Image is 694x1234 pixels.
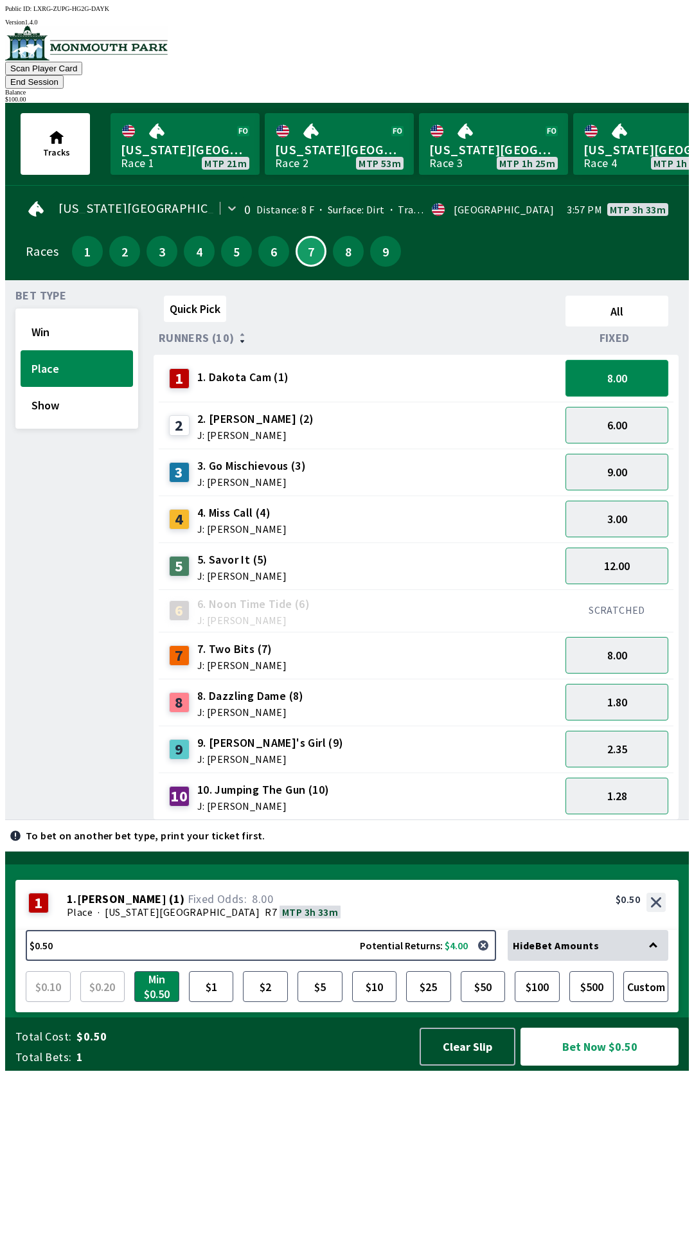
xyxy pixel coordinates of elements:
span: Win [31,325,122,339]
span: 9.00 [607,465,627,479]
div: 4 [169,509,190,530]
button: Tracks [21,113,90,175]
span: J: [PERSON_NAME] [197,571,287,581]
span: 1 [75,247,100,256]
span: Distance: 8 F [256,203,314,216]
span: 1. Dakota Cam (1) [197,369,289,386]
span: 3. Go Mischievous (3) [197,458,306,474]
span: 6.00 [607,418,627,433]
span: 5 [224,247,249,256]
span: 4 [187,247,211,256]
div: Fixed [560,332,673,344]
img: venue logo [5,26,168,60]
span: LXRG-ZUPG-HG2G-DAYK [33,5,109,12]
span: $10 [355,974,394,999]
button: 5 [221,236,252,267]
span: MTP 3h 33m [282,906,338,918]
button: 6 [258,236,289,267]
span: J: [PERSON_NAME] [197,524,287,534]
a: [US_STATE][GEOGRAPHIC_DATA]Race 3MTP 1h 25m [419,113,568,175]
span: J: [PERSON_NAME] [197,430,314,440]
button: 7 [296,236,326,267]
span: 3:57 PM [567,204,602,215]
a: [US_STATE][GEOGRAPHIC_DATA]Race 2MTP 53m [265,113,414,175]
button: $10 [352,971,397,1002]
div: $0.50 [616,893,640,906]
span: $0.50 [76,1029,407,1044]
a: [US_STATE][GEOGRAPHIC_DATA]Race 1MTP 21m [111,113,260,175]
button: 1.28 [565,778,668,814]
button: 4 [184,236,215,267]
span: 1.80 [607,695,627,710]
button: 12.00 [565,548,668,584]
button: Clear Slip [420,1028,515,1066]
span: $100 [518,974,556,999]
span: $1 [192,974,231,999]
div: Race 2 [275,158,308,168]
div: 7 [169,645,190,666]
div: 10 [169,786,190,807]
p: To bet on another bet type, print your ticket first. [26,830,265,841]
span: Surface: Dirt [314,203,385,216]
span: J: [PERSON_NAME] [197,754,344,764]
div: $ 100.00 [5,96,689,103]
button: $0.50Potential Returns: $4.00 [26,930,496,961]
span: R7 [265,906,277,918]
button: Show [21,387,133,424]
span: Place [67,906,93,918]
span: Total Cost: [15,1029,71,1044]
button: 3.00 [565,501,668,537]
span: Custom [627,974,665,999]
span: Place [31,361,122,376]
button: End Session [5,75,64,89]
div: 8 [169,692,190,713]
div: Balance [5,89,689,96]
button: 9.00 [565,454,668,490]
span: 5. Savor It (5) [197,551,287,568]
span: MTP 1h 25m [499,158,555,168]
span: 7 [300,248,322,255]
div: Race 3 [429,158,463,168]
span: MTP 21m [204,158,247,168]
div: SCRATCHED [565,604,668,616]
span: All [571,304,663,319]
button: 3 [147,236,177,267]
span: $2 [246,974,285,999]
div: 5 [169,556,190,577]
div: 0 [244,204,251,215]
button: 2.35 [565,731,668,767]
span: 1 . [67,893,77,906]
span: 2 [112,247,137,256]
button: $50 [461,971,506,1002]
button: $500 [569,971,614,1002]
span: 10. Jumping The Gun (10) [197,782,330,798]
div: 1 [169,368,190,389]
span: Runners (10) [159,333,235,343]
span: Total Bets: [15,1050,71,1065]
span: 2. [PERSON_NAME] (2) [197,411,314,427]
div: Public ID: [5,5,689,12]
span: 8. Dazzling Dame (8) [197,688,304,704]
span: 2.35 [607,742,627,756]
span: 7. Two Bits (7) [197,641,287,657]
button: Quick Pick [164,296,226,322]
button: $25 [406,971,451,1002]
span: Hide Bet Amounts [513,939,599,952]
button: 8.00 [565,360,668,397]
button: $2 [243,971,288,1002]
span: Clear Slip [431,1039,504,1054]
span: [US_STATE][GEOGRAPHIC_DATA] [121,141,249,158]
button: 9 [370,236,401,267]
span: 8.00 [252,891,273,906]
span: 6. Noon Time Tide (6) [197,596,310,613]
button: $5 [298,971,343,1002]
span: $500 [573,974,611,999]
span: J: [PERSON_NAME] [197,477,306,487]
span: [US_STATE][GEOGRAPHIC_DATA] [105,906,260,918]
span: [PERSON_NAME] [77,893,166,906]
span: Quick Pick [170,301,220,316]
button: Min $0.50 [134,971,179,1002]
div: [GEOGRAPHIC_DATA] [454,204,554,215]
span: Tracks [43,147,70,158]
div: 1 [28,893,49,913]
